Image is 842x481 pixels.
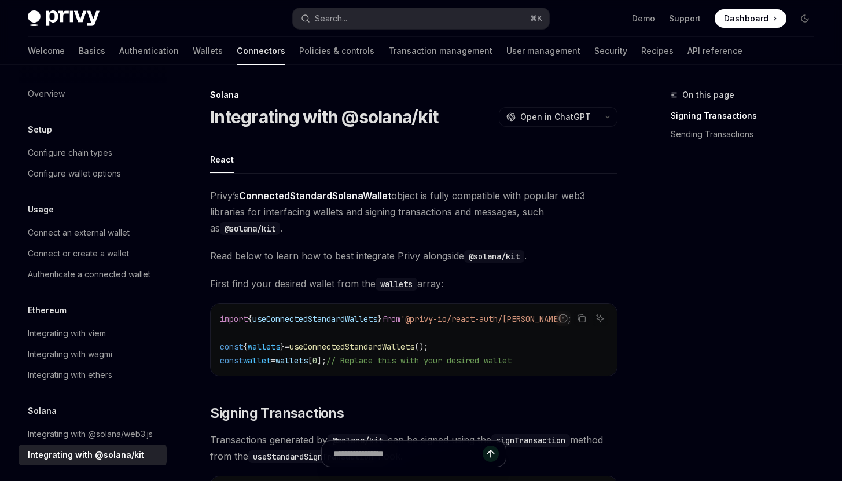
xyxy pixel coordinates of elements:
[632,13,655,24] a: Demo
[671,107,823,125] a: Signing Transactions
[19,222,167,243] a: Connect an external wallet
[285,342,289,352] span: =
[682,88,734,102] span: On this page
[28,203,54,216] h5: Usage
[28,123,52,137] h5: Setup
[271,355,275,366] span: =
[210,276,617,292] span: First find your desired wallet from the array:
[530,14,542,23] span: ⌘ K
[19,264,167,285] a: Authenticate a connected wallet
[299,37,374,65] a: Policies & controls
[483,446,499,462] button: Send message
[210,146,234,173] div: React
[243,342,248,352] span: {
[715,9,786,28] a: Dashboard
[19,323,167,344] a: Integrating with viem
[464,250,524,263] code: @solana/kit
[28,303,67,317] h5: Ethereum
[19,445,167,465] a: Integrating with @solana/kit
[275,355,308,366] span: wallets
[210,432,617,464] span: Transactions generated by can be signed using the method from the hook.
[210,89,617,101] div: Solana
[252,314,377,324] span: useConnectedStandardWallets
[243,355,271,366] span: wallet
[220,222,280,235] code: @solana/kit
[574,311,589,326] button: Copy the contents from the code block
[79,37,105,65] a: Basics
[19,163,167,184] a: Configure wallet options
[210,404,344,423] span: Signing Transactions
[312,355,317,366] span: 0
[669,13,701,24] a: Support
[382,314,400,324] span: from
[520,111,591,123] span: Open in ChatGPT
[333,441,483,467] input: Ask a question...
[293,8,549,29] button: Open search
[491,434,570,447] code: signTransaction
[687,37,742,65] a: API reference
[289,342,414,352] span: useConnectedStandardWallets
[506,37,580,65] a: User management
[237,37,285,65] a: Connectors
[315,12,347,25] div: Search...
[414,342,428,352] span: ();
[28,10,100,27] img: dark logo
[28,368,112,382] div: Integrating with ethers
[248,342,280,352] span: wallets
[19,365,167,385] a: Integrating with ethers
[119,37,179,65] a: Authentication
[220,355,243,366] span: const
[593,311,608,326] button: Ask AI
[239,190,391,201] strong: ConnectedStandardSolanaWallet
[594,37,627,65] a: Security
[641,37,674,65] a: Recipes
[28,247,129,260] div: Connect or create a wallet
[28,404,57,418] h5: Solana
[19,344,167,365] a: Integrating with wagmi
[28,267,150,281] div: Authenticate a connected wallet
[724,13,769,24] span: Dashboard
[210,248,617,264] span: Read below to learn how to best integrate Privy alongside .
[376,278,417,291] code: wallets
[19,243,167,264] a: Connect or create a wallet
[210,188,617,236] span: Privy’s object is fully compatible with popular web3 libraries for interfacing wallets and signin...
[377,314,382,324] span: }
[308,355,312,366] span: [
[796,9,814,28] button: Toggle dark mode
[499,107,598,127] button: Open in ChatGPT
[28,427,153,441] div: Integrating with @solana/web3.js
[220,314,248,324] span: import
[326,355,512,366] span: // Replace this with your desired wallet
[388,37,492,65] a: Transaction management
[28,167,121,181] div: Configure wallet options
[28,448,144,462] div: Integrating with @solana/kit
[28,37,65,65] a: Welcome
[400,314,567,324] span: '@privy-io/react-auth/[PERSON_NAME]'
[280,342,285,352] span: }
[28,226,130,240] div: Connect an external wallet
[220,222,280,234] a: @solana/kit
[328,434,388,447] code: @solana/kit
[19,142,167,163] a: Configure chain types
[28,87,65,101] div: Overview
[19,424,167,445] a: Integrating with @solana/web3.js
[248,314,252,324] span: {
[210,107,438,127] h1: Integrating with @solana/kit
[28,326,106,340] div: Integrating with viem
[317,355,326,366] span: ];
[671,125,823,144] a: Sending Transactions
[556,311,571,326] button: Report incorrect code
[193,37,223,65] a: Wallets
[19,83,167,104] a: Overview
[220,342,243,352] span: const
[28,347,112,361] div: Integrating with wagmi
[28,146,112,160] div: Configure chain types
